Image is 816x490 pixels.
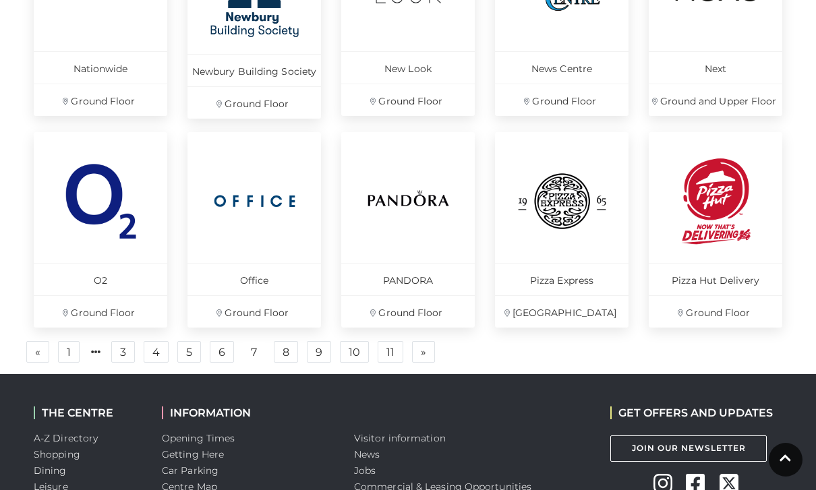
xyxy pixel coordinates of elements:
a: A-Z Directory [34,432,98,444]
p: Ground Floor [649,295,782,328]
a: Pizza Express [GEOGRAPHIC_DATA] [495,132,629,328]
a: 6 [210,341,234,363]
span: » [421,347,426,357]
a: 8 [274,341,298,363]
a: 10 [340,341,369,363]
p: Ground Floor [341,84,475,116]
a: O2 Ground Floor [34,132,167,328]
a: 1 [58,341,80,363]
a: PANDORA Ground Floor [341,132,475,328]
p: [GEOGRAPHIC_DATA] [495,295,629,328]
p: New Look [341,51,475,84]
a: Join Our Newsletter [610,435,767,462]
a: 4 [144,341,169,363]
a: Pizza Hut Delivery Ground Floor [649,132,782,328]
p: Ground Floor [495,84,629,116]
a: Dining [34,464,67,477]
span: « [35,347,40,357]
a: News [354,448,380,460]
a: Opening Times [162,432,235,444]
p: Nationwide [34,51,167,84]
p: Ground Floor [34,295,167,328]
a: 9 [307,341,331,363]
p: PANDORA [341,263,475,295]
h2: GET OFFERS AND UPDATES [610,406,773,419]
a: Office Ground Floor [187,132,321,328]
p: Pizza Hut Delivery [649,263,782,295]
h2: INFORMATION [162,406,334,419]
p: Pizza Express [495,263,629,295]
a: Previous [26,341,49,363]
p: Ground and Upper Floor [649,84,782,116]
p: Ground Floor [341,295,475,328]
a: Shopping [34,448,80,460]
a: Getting Here [162,448,224,460]
p: O2 [34,263,167,295]
a: 11 [378,341,403,363]
a: 3 [111,341,135,363]
a: Visitor information [354,432,446,444]
a: Next [412,341,435,363]
p: Ground Floor [187,86,321,119]
a: 5 [177,341,201,363]
p: Office [187,263,321,295]
p: News Centre [495,51,629,84]
p: Newbury Building Society [187,54,321,86]
p: Ground Floor [187,295,321,328]
a: Car Parking [162,464,218,477]
h2: THE CENTRE [34,406,142,419]
p: Next [649,51,782,84]
p: Ground Floor [34,84,167,116]
a: 7 [243,342,265,363]
a: Jobs [354,464,376,477]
